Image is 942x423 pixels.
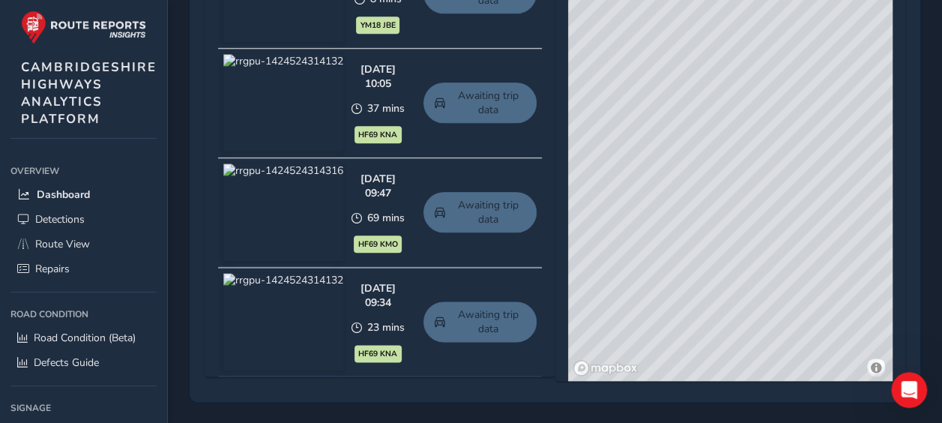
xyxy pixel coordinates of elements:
[10,160,157,182] div: Overview
[223,163,343,261] img: rrgpu-1424524314316
[35,262,70,276] span: Repairs
[150,285,300,345] button: Help
[130,67,172,83] div: • [DATE]
[358,348,397,360] span: HF69 KNA
[367,101,405,115] span: 37 mins
[34,355,99,370] span: Defects Guide
[10,182,157,207] a: Dashboard
[10,397,157,419] div: Signage
[53,53,287,65] span: Check out how to navigate Route View here!
[17,52,47,82] div: Profile image for Route-Reports
[111,7,192,32] h1: Messages
[21,58,157,127] span: CAMBRIDGESHIRE HIGHWAYS ANALYTICS PLATFORM
[37,187,90,202] span: Dashboard
[10,232,157,256] a: Route View
[358,238,398,250] span: HF69 KMO
[69,212,231,242] button: Send us a message
[53,123,127,139] div: Route-Reports
[348,172,408,200] div: [DATE] 09:47
[35,212,85,226] span: Detections
[348,281,408,310] div: [DATE] 09:34
[213,322,237,333] span: Help
[423,301,537,342] a: Awaiting trip data
[10,207,157,232] a: Detections
[263,6,290,33] div: Close
[34,331,136,345] span: Road Condition (Beta)
[360,19,396,31] span: YM18 JBE
[358,129,397,141] span: HF69 KNA
[17,108,47,138] div: Profile image for Route-Reports
[367,320,405,334] span: 23 mins
[891,372,927,408] iframe: Intercom live chat
[10,256,157,281] a: Repairs
[10,303,157,325] div: Road Condition
[223,54,343,151] img: rrgpu-1424524314132
[423,192,537,232] a: Awaiting trip data
[53,67,127,83] div: Route-Reports
[367,211,405,225] span: 69 mins
[223,273,343,370] img: rrgpu-1424524314132
[10,350,157,375] a: Defects Guide
[130,123,172,139] div: • [DATE]
[46,322,103,333] span: Messages
[35,237,90,251] span: Route View
[21,10,146,44] img: rr logo
[10,325,157,350] a: Road Condition (Beta)
[423,82,537,123] a: Awaiting trip data
[348,62,408,91] div: [DATE] 10:05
